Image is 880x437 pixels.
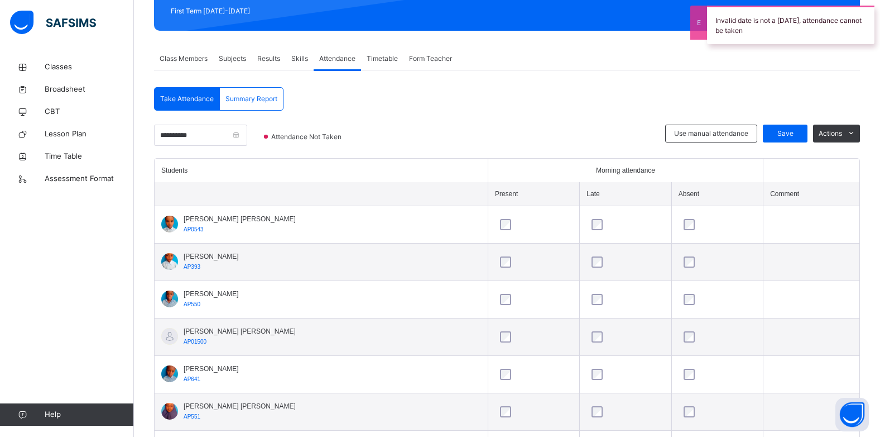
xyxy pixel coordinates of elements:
span: AP641 [184,376,200,382]
span: Attendance [319,54,355,64]
span: [PERSON_NAME] [PERSON_NAME] [184,326,296,336]
span: Help [45,409,133,420]
img: safsims [10,11,96,34]
span: Form Teacher [409,54,452,64]
span: AP0543 [184,226,204,232]
th: Comment [763,182,859,206]
span: [PERSON_NAME] [184,364,239,374]
span: Subjects [219,54,246,64]
th: Absent [671,182,763,206]
span: Take Attendance [160,94,214,104]
span: Lesson Plan [45,129,134,140]
span: Broadsheet [45,84,134,95]
span: AP393 [184,264,200,270]
th: Students [155,159,488,182]
button: Open asap [835,398,869,431]
div: Invalid date is not a [DATE], attendance cannot be taken [707,6,874,44]
th: Late [580,182,671,206]
span: Timetable [367,54,398,64]
span: AP550 [184,301,200,307]
span: AP551 [184,414,200,420]
span: Summary Report [225,94,277,104]
th: Present [488,182,579,206]
span: [PERSON_NAME] [PERSON_NAME] [184,214,296,224]
span: Skills [291,54,308,64]
span: [PERSON_NAME] [184,251,239,262]
span: Attendance Not Taken [270,132,345,142]
span: [PERSON_NAME] [PERSON_NAME] [184,401,296,411]
span: Morning attendance [596,165,655,175]
span: Class Members [160,54,208,64]
span: Assessment Format [45,173,134,184]
span: Results [257,54,280,64]
span: AP01500 [184,339,206,345]
span: Classes [45,61,134,73]
span: CBT [45,106,134,117]
span: Time Table [45,151,134,162]
span: Actions [819,129,842,139]
span: Use manual attendance [674,129,748,139]
span: Save [771,129,799,139]
span: [PERSON_NAME] [184,289,239,299]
